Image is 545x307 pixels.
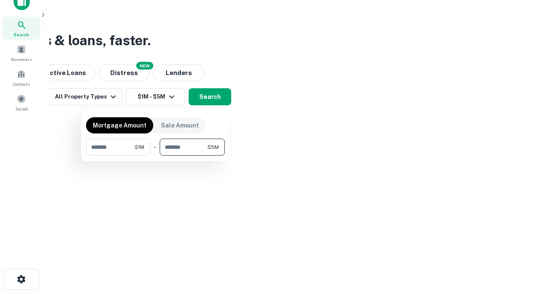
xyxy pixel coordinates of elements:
[93,121,146,130] p: Mortgage Amount
[161,121,199,130] p: Sale Amount
[154,139,156,156] div: -
[135,143,144,151] span: $1M
[207,143,219,151] span: $5M
[502,239,545,280] iframe: Chat Widget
